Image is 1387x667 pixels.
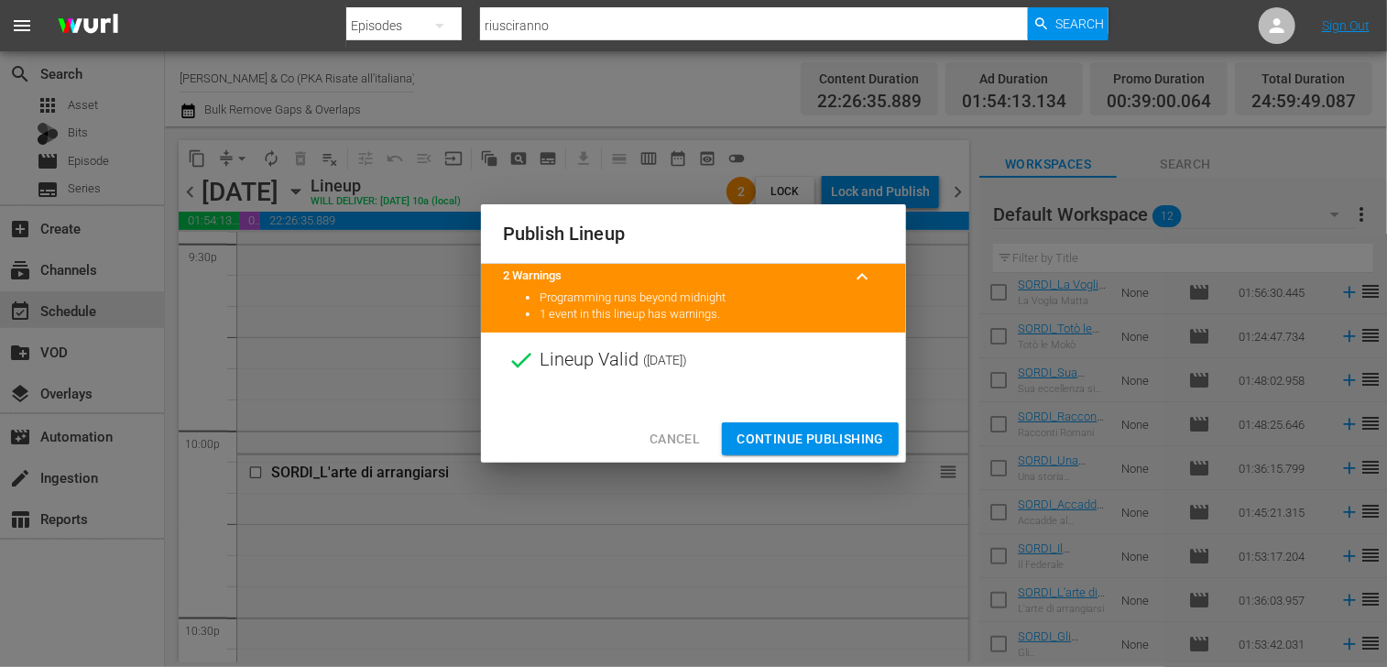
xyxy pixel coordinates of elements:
[540,290,884,307] li: Programming runs beyond midnight
[722,422,899,456] button: Continue Publishing
[44,5,132,48] img: ans4CAIJ8jUAAAAAAAAAAAAAAAAAAAAAAAAgQb4GAAAAAAAAAAAAAAAAAAAAAAAAJMjXAAAAAAAAAAAAAAAAAAAAAAAAgAT5G...
[1055,7,1104,40] span: Search
[643,346,687,374] span: ( [DATE] )
[635,422,715,456] button: Cancel
[540,306,884,323] li: 1 event in this lineup has warnings.
[11,15,33,37] span: menu
[851,266,873,288] span: keyboard_arrow_up
[481,333,906,388] div: Lineup Valid
[503,268,840,285] title: 2 Warnings
[1322,18,1370,33] a: Sign Out
[840,255,884,299] button: keyboard_arrow_up
[503,219,884,248] h2: Publish Lineup
[737,428,884,451] span: Continue Publishing
[650,428,700,451] span: Cancel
